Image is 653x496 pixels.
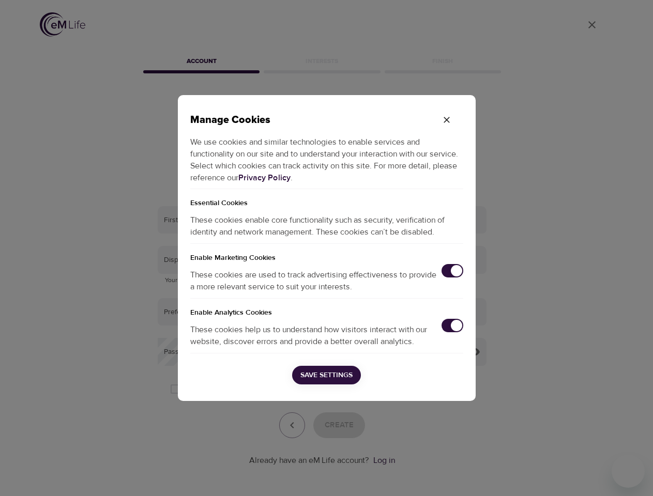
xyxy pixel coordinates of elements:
a: Privacy Policy [238,173,291,183]
p: We use cookies and similar technologies to enable services and functionality on our site and to u... [190,129,463,189]
h5: Enable Analytics Cookies [190,299,463,319]
p: These cookies are used to track advertising effectiveness to provide a more relevant service to s... [190,269,442,293]
h5: Enable Marketing Cookies [190,244,463,264]
span: Save Settings [300,369,353,382]
p: These cookies enable core functionality such as security, verification of identity and network ma... [190,209,463,243]
button: Save Settings [292,366,361,385]
p: Manage Cookies [190,112,430,129]
p: These cookies help us to understand how visitors interact with our website, discover errors and p... [190,324,442,348]
p: Essential Cookies [190,189,463,209]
